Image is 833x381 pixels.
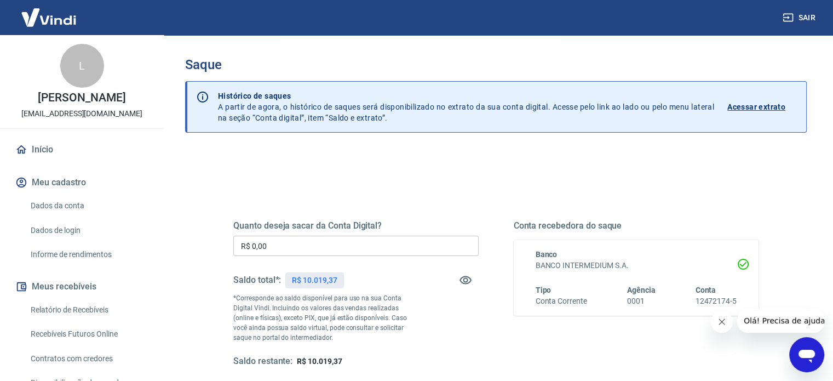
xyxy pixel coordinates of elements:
[233,293,417,343] p: *Corresponde ao saldo disponível para uso na sua Conta Digital Vindi. Incluindo os valores das ve...
[26,323,151,345] a: Recebíveis Futuros Online
[627,295,656,307] h6: 0001
[26,243,151,266] a: Informe de rendimentos
[233,275,281,286] h5: Saldo total*:
[536,260,737,271] h6: BANCO INTERMEDIUM S.A.
[185,57,807,72] h3: Saque
[13,1,84,34] img: Vindi
[536,295,587,307] h6: Conta Corrente
[218,90,714,101] p: Histórico de saques
[7,8,92,16] span: Olá! Precisa de ajuda?
[695,295,737,307] h6: 12472174-5
[233,220,479,231] h5: Quanto deseja sacar da Conta Digital?
[727,90,797,123] a: Acessar extrato
[695,286,716,294] span: Conta
[26,299,151,321] a: Relatório de Recebíveis
[13,170,151,195] button: Meu cadastro
[780,8,820,28] button: Sair
[13,138,151,162] a: Início
[536,250,558,259] span: Banco
[233,356,292,367] h5: Saldo restante:
[727,101,785,112] p: Acessar extrato
[292,275,337,286] p: R$ 10.019,37
[26,195,151,217] a: Dados da conta
[536,286,551,294] span: Tipo
[514,220,759,231] h5: Conta recebedora do saque
[13,275,151,299] button: Meus recebíveis
[737,309,824,333] iframe: Mensagem da empresa
[627,286,656,294] span: Agência
[297,357,342,366] span: R$ 10.019,37
[789,337,824,372] iframe: Botão para abrir a janela de mensagens
[60,44,104,88] div: L
[38,92,125,104] p: [PERSON_NAME]
[218,90,714,123] p: A partir de agora, o histórico de saques será disponibilizado no extrato da sua conta digital. Ac...
[26,348,151,370] a: Contratos com credores
[21,108,142,120] p: [EMAIL_ADDRESS][DOMAIN_NAME]
[26,219,151,242] a: Dados de login
[711,311,733,333] iframe: Fechar mensagem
